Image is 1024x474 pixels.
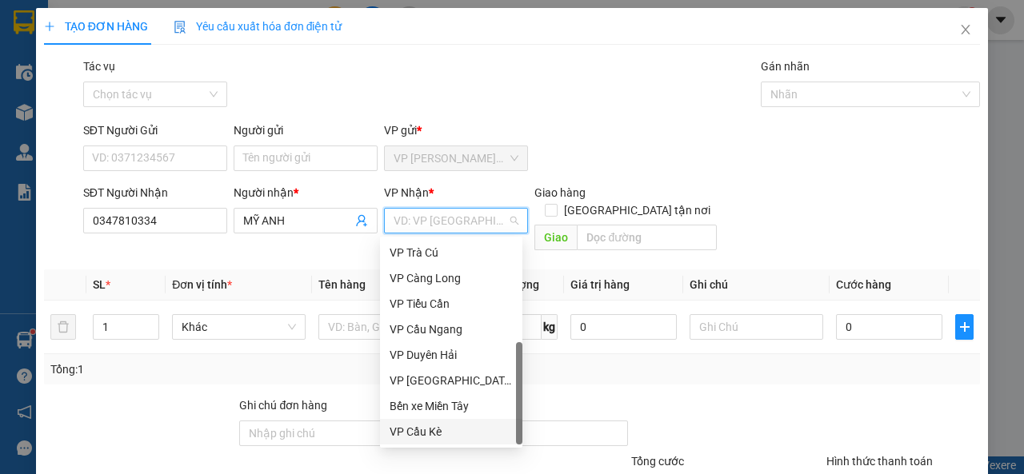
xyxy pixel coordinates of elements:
div: VP Càng Long [380,265,522,291]
div: Người gửi [234,121,378,139]
button: Close [943,8,988,53]
div: Bến xe Miền Tây [380,393,522,419]
div: VP Duyên Hải [390,346,513,364]
span: user-add [355,214,368,227]
div: VP Càng Long [390,269,513,287]
span: Cước hàng [836,278,891,291]
span: Đơn vị tính [172,278,232,291]
div: Tổng: 1 [50,360,397,378]
p: GỬI: [6,31,234,62]
span: 0896636616 - [6,86,126,102]
span: Giá trị hàng [570,278,630,291]
div: VP Trà Cú [390,244,513,261]
span: Yêu cầu xuất hóa đơn điện tử [174,20,342,33]
div: VP Tiểu Cần [380,291,522,317]
span: plus [44,21,55,32]
input: Ghi Chú [690,314,823,340]
div: VP Duyên Hải [380,342,522,368]
input: 0 [570,314,677,340]
p: NHẬN: [6,69,234,84]
input: Dọc đường [577,225,716,250]
span: VP Trần Phú (Hàng) [394,146,518,170]
div: VP Tiểu Cần [390,295,513,313]
span: SL [93,278,106,291]
span: QUYÊN [86,86,126,102]
div: VP Cầu Ngang [380,317,522,342]
input: VD: Bàn, Ghế [318,314,452,340]
div: SĐT Người Nhận [83,184,227,201]
span: Khác [182,315,296,339]
div: VP Trà Cú [380,240,522,265]
span: TẠO ĐƠN HÀNG [44,20,148,33]
span: Tổng cước [631,455,684,468]
span: VP Trà Vinh (Hàng) [45,69,155,84]
strong: BIÊN NHẬN GỬI HÀNG [54,9,186,24]
div: VP gửi [384,121,528,139]
button: delete [50,314,76,340]
span: VP [PERSON_NAME] ([GEOGRAPHIC_DATA]) - [6,31,149,62]
label: Gán nhãn [761,60,810,73]
span: plus [956,321,973,333]
button: plus [955,314,974,340]
span: GIAO: [6,104,110,119]
label: Ghi chú đơn hàng [239,399,327,412]
label: Hình thức thanh toán [826,455,933,468]
span: KO BAO HƯ [42,104,110,119]
img: icon [174,21,186,34]
span: Tên hàng [318,278,366,291]
div: SĐT Người Gửi [83,121,227,139]
span: Giao hàng [534,186,586,199]
div: VP Cầu Ngang [390,321,513,338]
div: Người nhận [234,184,378,201]
span: close [959,23,972,36]
span: [GEOGRAPHIC_DATA] tận nơi [558,201,717,219]
label: Tác vụ [83,60,115,73]
th: Ghi chú [683,269,830,301]
input: Ghi chú đơn hàng [239,420,432,446]
div: VP [GEOGRAPHIC_DATA] [390,372,513,389]
span: Giao [534,225,577,250]
span: VP Nhận [384,186,429,199]
div: Bến xe Miền Tây [390,397,513,415]
div: VP Cầu Kè [380,419,522,444]
div: VP Bình Phú [380,368,522,393]
span: kg [542,314,558,340]
div: VP Cầu Kè [390,423,513,440]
